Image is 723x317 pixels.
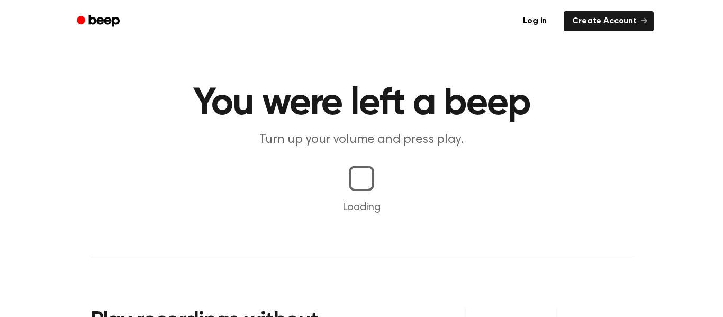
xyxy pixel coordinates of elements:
[91,85,632,123] h1: You were left a beep
[69,11,129,32] a: Beep
[158,131,565,149] p: Turn up your volume and press play.
[13,200,710,215] p: Loading
[564,11,654,31] a: Create Account
[512,9,557,33] a: Log in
